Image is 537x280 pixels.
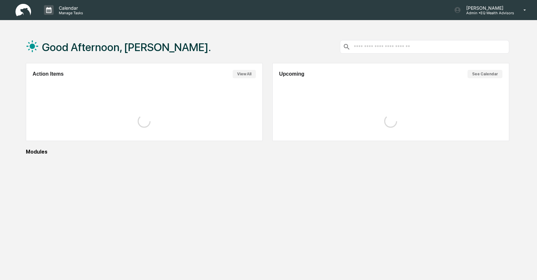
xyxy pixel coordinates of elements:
p: [PERSON_NAME] [461,5,514,11]
img: logo [16,4,31,16]
h1: Good Afternoon, [PERSON_NAME]. [42,41,211,54]
button: View All [233,70,256,78]
div: Modules [26,149,509,155]
h2: Action Items [33,71,64,77]
p: Admin • EQ Wealth Advisors [461,11,514,15]
h2: Upcoming [279,71,304,77]
p: Calendar [54,5,86,11]
button: See Calendar [468,70,502,78]
p: Manage Tasks [54,11,86,15]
